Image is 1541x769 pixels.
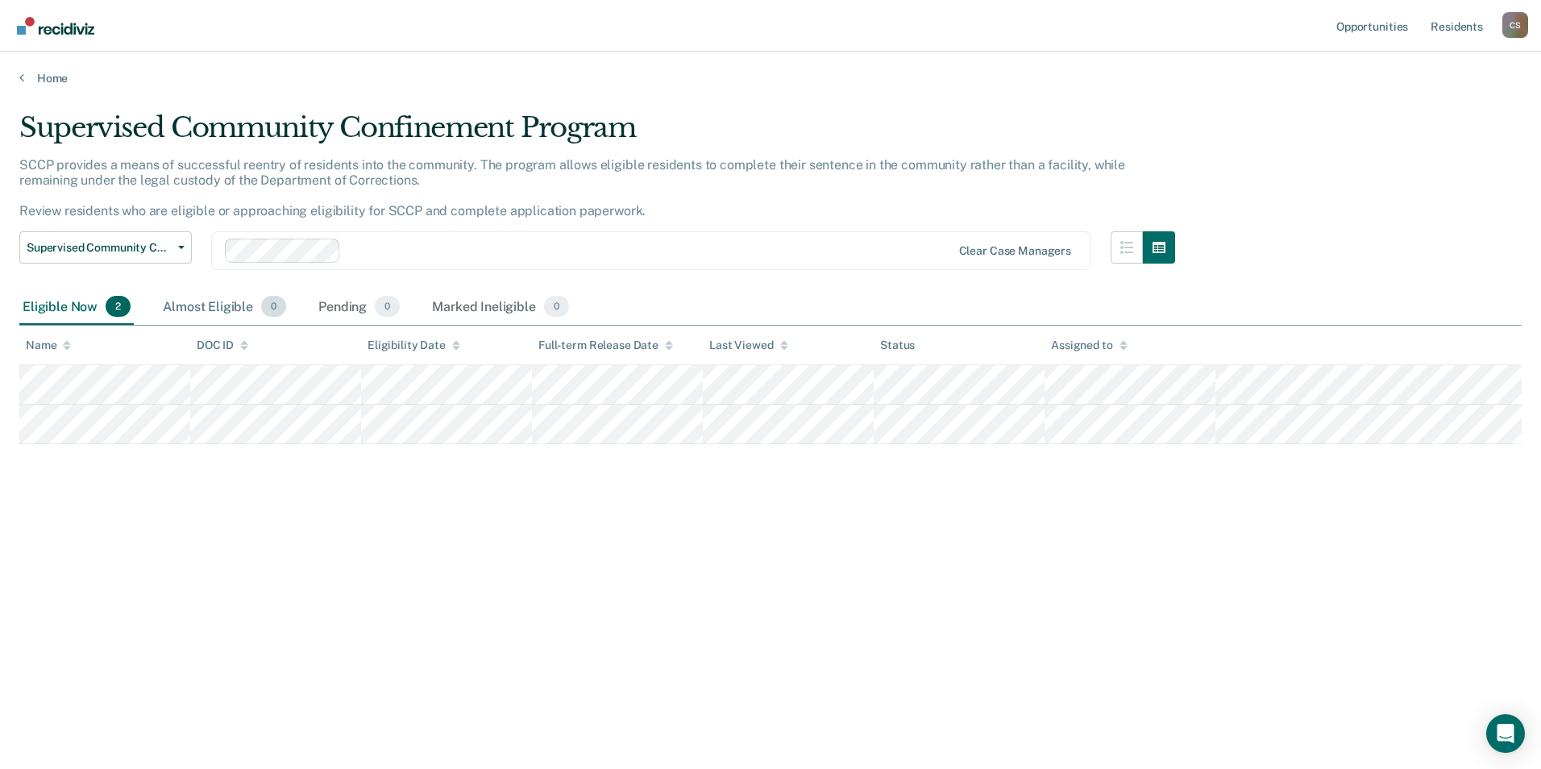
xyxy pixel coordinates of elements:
[17,17,94,35] img: Recidiviz
[544,296,569,317] span: 0
[27,241,172,255] span: Supervised Community Confinement Program
[959,244,1071,258] div: Clear case managers
[1502,12,1528,38] button: Profile dropdown button
[1051,339,1127,352] div: Assigned to
[106,296,131,317] span: 2
[19,111,1175,157] div: Supervised Community Confinement Program
[197,339,248,352] div: DOC ID
[19,231,192,264] button: Supervised Community Confinement Program
[26,339,71,352] div: Name
[1502,12,1528,38] div: C S
[429,289,572,325] div: Marked Ineligible0
[160,289,289,325] div: Almost Eligible0
[1486,714,1525,753] div: Open Intercom Messenger
[315,289,403,325] div: Pending0
[880,339,915,352] div: Status
[368,339,460,352] div: Eligibility Date
[19,157,1125,219] p: SCCP provides a means of successful reentry of residents into the community. The program allows e...
[538,339,673,352] div: Full-term Release Date
[19,289,134,325] div: Eligible Now2
[709,339,787,352] div: Last Viewed
[19,71,1522,85] a: Home
[375,296,400,317] span: 0
[261,296,286,317] span: 0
